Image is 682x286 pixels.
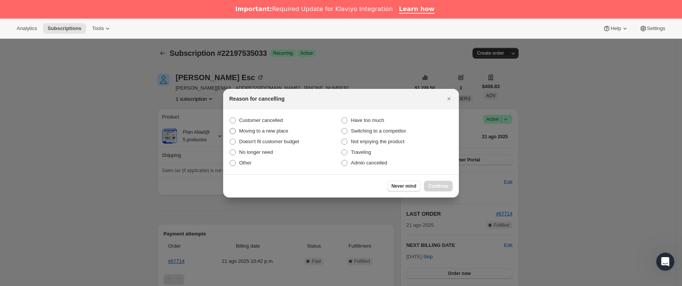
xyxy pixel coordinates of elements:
[229,95,284,103] h2: Reason for cancelling
[351,149,371,155] span: Traveling
[92,25,104,32] span: Tools
[239,149,273,155] span: No longer need
[611,25,621,32] span: Help
[87,23,116,34] button: Tools
[235,5,272,13] b: Important:
[635,23,670,34] button: Settings
[12,23,41,34] button: Analytics
[392,183,416,189] span: Never mind
[399,5,435,14] a: Learn how
[239,128,288,134] span: Moving to a new place
[444,93,454,104] button: Cerrar
[351,117,384,123] span: Have too much
[239,117,283,123] span: Customer cancelled
[351,160,387,166] span: Admin cancelled
[387,181,421,191] button: Never mind
[598,23,633,34] button: Help
[656,253,674,271] iframe: Intercom live chat
[239,160,252,166] span: Other
[48,25,81,32] span: Subscriptions
[43,23,86,34] button: Subscriptions
[239,139,299,144] span: Doesn't fit customer budget
[351,128,406,134] span: Switching to a competitor
[351,139,404,144] span: Not enjoying the product
[647,25,665,32] span: Settings
[235,5,393,13] div: Required Update for Klaviyo Integration
[17,25,37,32] span: Analytics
